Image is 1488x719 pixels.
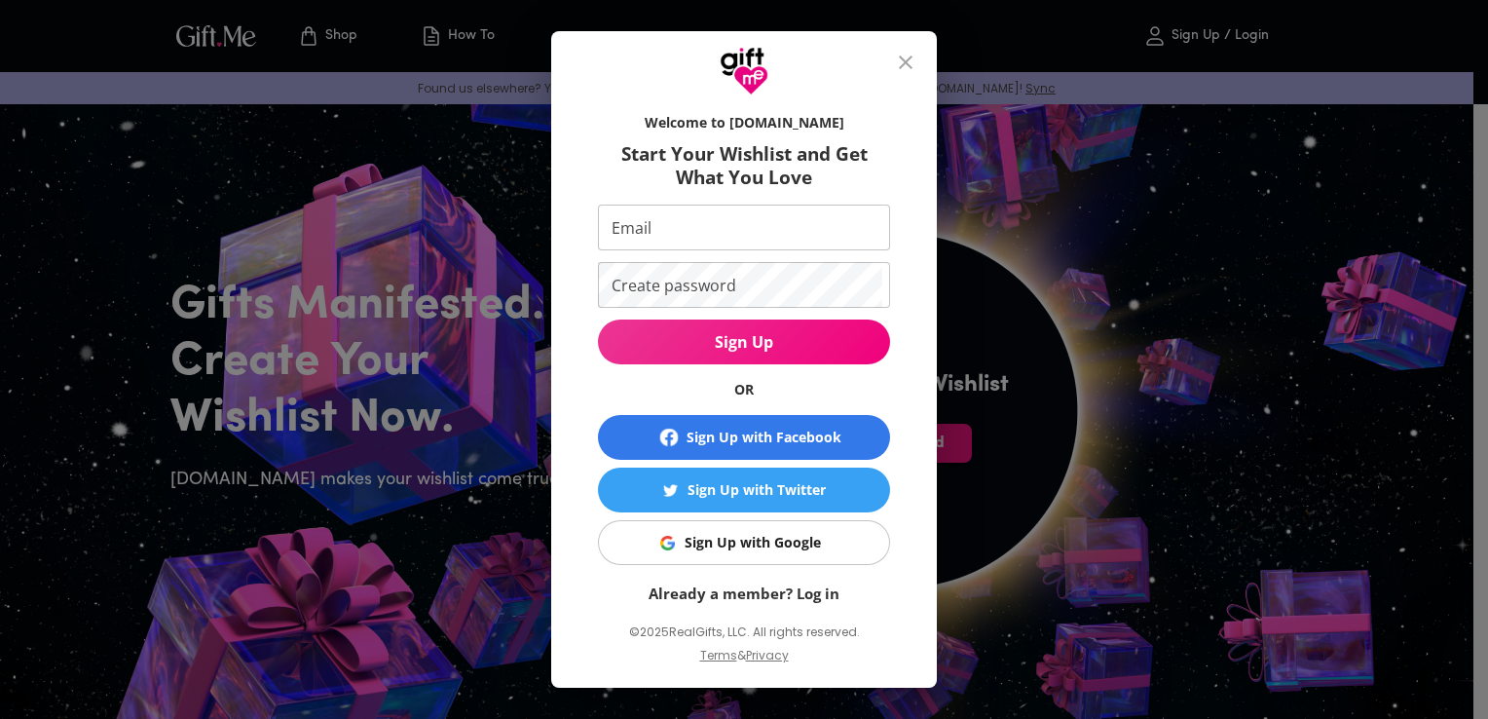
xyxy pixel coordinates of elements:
button: Sign Up with TwitterSign Up with Twitter [598,468,890,512]
p: & [737,645,746,682]
a: Privacy [746,647,789,663]
button: Sign Up with Facebook [598,415,890,460]
button: Sign Up with GoogleSign Up with Google [598,520,890,565]
button: close [882,39,929,86]
h6: OR [598,380,890,399]
div: Sign Up with Google [685,532,821,553]
span: Sign Up [598,331,890,353]
div: Sign Up with Facebook [687,427,841,448]
img: Sign Up with Google [660,536,675,550]
img: Sign Up with Twitter [663,483,678,498]
a: Already a member? Log in [649,584,839,603]
div: Sign Up with Twitter [688,479,826,501]
button: Sign Up [598,320,890,364]
a: Terms [700,647,737,663]
h6: Welcome to [DOMAIN_NAME] [598,113,890,132]
h6: Start Your Wishlist and Get What You Love [598,142,890,189]
p: © 2025 RealGifts, LLC. All rights reserved. [598,620,890,645]
img: GiftMe Logo [720,47,768,95]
